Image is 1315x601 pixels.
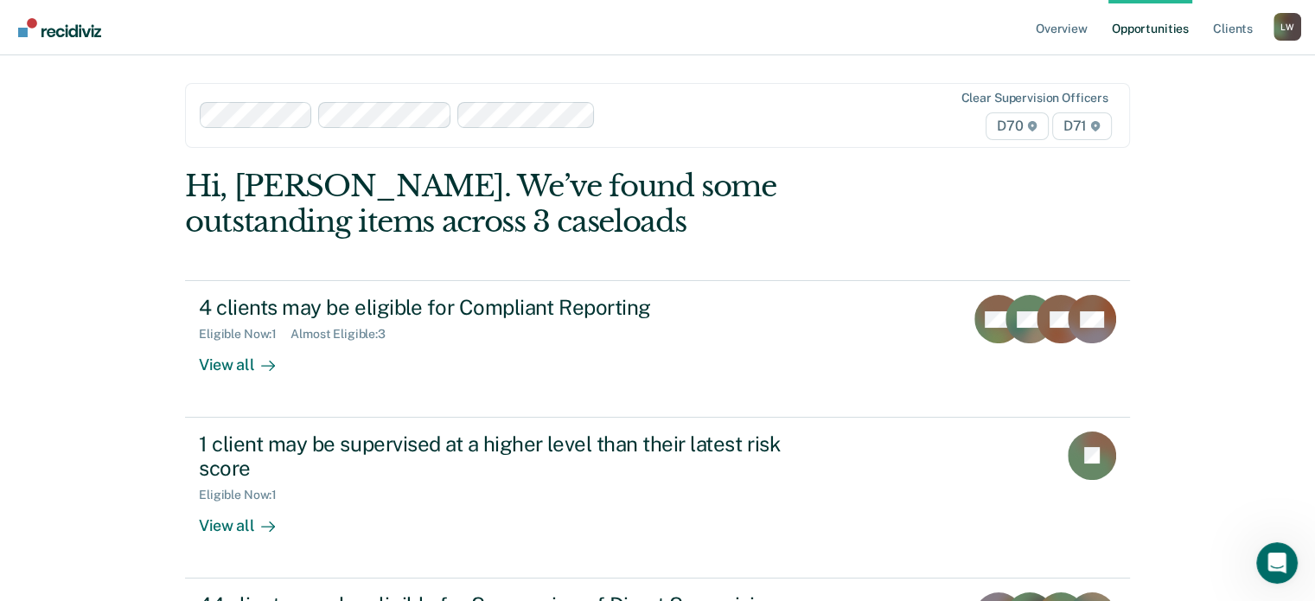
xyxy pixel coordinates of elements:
button: Profile dropdown button [1274,13,1301,41]
iframe: Intercom live chat [1256,542,1298,584]
span: D70 [986,112,1048,140]
div: 4 clients may be eligible for Compliant Reporting [199,295,806,320]
div: Eligible Now : 1 [199,327,290,342]
div: Almost Eligible : 3 [290,327,399,342]
div: Clear supervision officers [961,91,1108,105]
a: 4 clients may be eligible for Compliant ReportingEligible Now:1Almost Eligible:3View all [185,280,1130,417]
div: 1 client may be supervised at a higher level than their latest risk score [199,432,806,482]
div: View all [199,342,296,375]
span: D71 [1052,112,1112,140]
div: Hi, [PERSON_NAME]. We’ve found some outstanding items across 3 caseloads [185,169,941,240]
a: 1 client may be supervised at a higher level than their latest risk scoreEligible Now:1View all [185,418,1130,579]
div: View all [199,502,296,536]
div: L W [1274,13,1301,41]
div: Eligible Now : 1 [199,488,290,502]
img: Recidiviz [18,18,101,37]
